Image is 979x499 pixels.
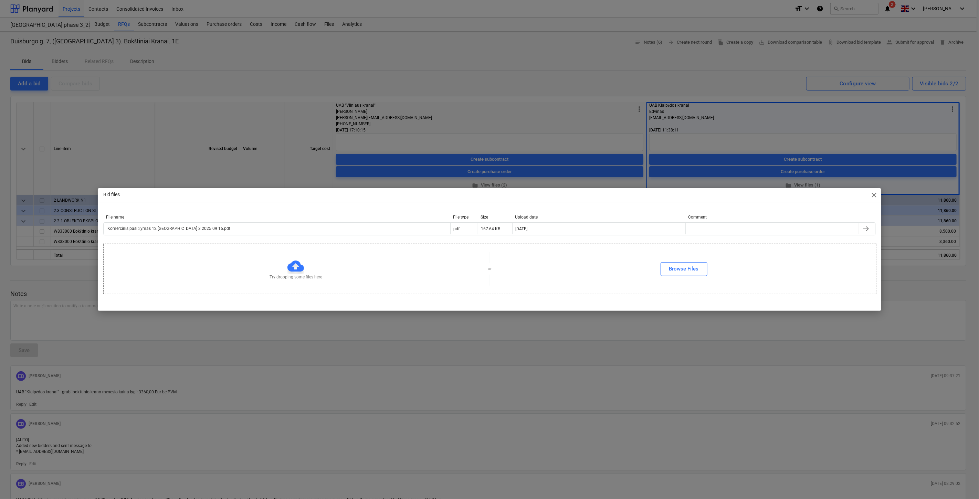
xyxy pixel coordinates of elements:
[488,266,492,272] p: or
[870,191,878,199] span: close
[453,215,475,220] div: File type
[106,226,230,231] div: Komercinis pasiūlymas 12 [GEOGRAPHIC_DATA] 3 2025 09 16.pdf
[515,226,527,231] div: [DATE]
[688,226,689,231] div: -
[453,226,460,231] div: pdf
[270,274,322,280] p: Try dropping some files here
[515,215,683,220] div: Upload date
[945,466,979,499] iframe: Chat Widget
[481,215,509,220] div: Size
[103,191,120,198] p: Bid files
[688,215,856,220] div: Comment
[103,244,876,294] div: Try dropping some files hereorBrowse Files
[661,262,707,276] button: Browse Files
[106,215,448,220] div: File name
[481,226,500,231] div: 167.64 KB
[669,264,699,273] div: Browse Files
